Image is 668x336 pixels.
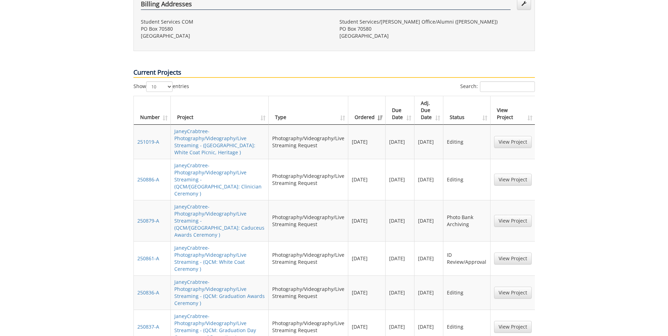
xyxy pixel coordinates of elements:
[460,81,535,92] label: Search:
[141,32,329,39] p: [GEOGRAPHIC_DATA]
[494,136,532,148] a: View Project
[348,200,386,241] td: [DATE]
[133,81,189,92] label: Show entries
[339,25,527,32] p: PO Box 70580
[137,323,159,330] a: 250837-A
[269,275,348,310] td: Photography/Videography/Live Streaming Request
[137,138,159,145] a: 251019-A
[348,96,386,125] th: Ordered: activate to sort column ascending
[443,241,490,275] td: ID Review/Approval
[348,275,386,310] td: [DATE]
[494,321,532,333] a: View Project
[414,96,443,125] th: Adj. Due Date: activate to sort column ascending
[386,96,414,125] th: Due Date: activate to sort column ascending
[348,241,386,275] td: [DATE]
[339,32,527,39] p: [GEOGRAPHIC_DATA]
[269,125,348,159] td: Photography/Videography/Live Streaming Request
[137,255,159,262] a: 250861-A
[443,159,490,200] td: Editing
[443,200,490,241] td: Photo Bank Archiving
[141,1,511,10] h4: Billing Addresses
[443,96,490,125] th: Status: activate to sort column ascending
[494,287,532,299] a: View Project
[141,18,329,25] p: Student Services COM
[133,68,535,78] p: Current Projects
[174,162,262,197] a: JaneyCrabtree-Photography/Videography/Live Streaming - (QCM/[GEOGRAPHIC_DATA]: Clinician Ceremony )
[146,81,173,92] select: Showentries
[443,275,490,310] td: Editing
[141,25,329,32] p: PO Box 70580
[137,176,159,183] a: 250886-A
[414,125,443,159] td: [DATE]
[491,96,535,125] th: View Project: activate to sort column ascending
[494,215,532,227] a: View Project
[494,253,532,265] a: View Project
[174,203,264,238] a: JaneyCrabtree-Photography/Videography/Live Streaming - (QCM/[GEOGRAPHIC_DATA]: Caduceus Awards Ce...
[480,81,535,92] input: Search:
[443,125,490,159] td: Editing
[414,241,443,275] td: [DATE]
[174,279,265,306] a: JaneyCrabtree-Photography/Videography/Live Streaming - (QCM: Graduation Awards Ceremony )
[269,96,348,125] th: Type: activate to sort column ascending
[414,200,443,241] td: [DATE]
[386,200,414,241] td: [DATE]
[386,159,414,200] td: [DATE]
[137,217,159,224] a: 250879-A
[269,241,348,275] td: Photography/Videography/Live Streaming Request
[494,174,532,186] a: View Project
[174,128,255,156] a: JaneyCrabtree-Photography/Videography/Live Streaming - ([GEOGRAPHIC_DATA]: White Coat Picnic, Her...
[171,96,269,125] th: Project: activate to sort column ascending
[348,159,386,200] td: [DATE]
[414,275,443,310] td: [DATE]
[414,159,443,200] td: [DATE]
[134,96,171,125] th: Number: activate to sort column ascending
[269,200,348,241] td: Photography/Videography/Live Streaming Request
[386,125,414,159] td: [DATE]
[269,159,348,200] td: Photography/Videography/Live Streaming Request
[348,125,386,159] td: [DATE]
[386,275,414,310] td: [DATE]
[386,241,414,275] td: [DATE]
[174,244,246,272] a: JaneyCrabtree-Photography/Videography/Live Streaming - (QCM: White Coat Ceremony )
[339,18,527,25] p: Student Services/[PERSON_NAME] Office/Alumni ([PERSON_NAME])
[137,289,159,296] a: 250836-A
